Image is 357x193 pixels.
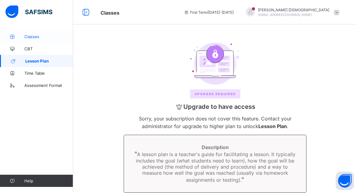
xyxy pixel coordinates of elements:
span: session/term information [184,10,234,15]
img: safsims [5,5,52,18]
span: [PERSON_NAME] [DEMOGRAPHIC_DATA] [258,8,329,12]
span: [EMAIL_ADDRESS][DOMAIN_NAME] [258,13,312,16]
span: " [135,150,137,158]
span: Assessment Format [24,83,73,88]
span: A lesson plan is a teacher's guide for facilitating a lesson. It typically includes the goal (wha... [135,151,295,183]
span: Description [133,144,297,150]
span: Upgrade to have access [124,103,306,110]
div: HENRYOBIAZI [240,7,342,17]
span: Sorry, your subscription does not cover this feature. Contact your administrator for upgrade to h... [139,116,292,129]
span: Lesson Plan [25,59,73,63]
span: Classes [101,10,119,16]
span: Help [24,178,73,183]
span: " [242,176,244,183]
span: CBT [24,46,73,51]
span: Classes [24,34,73,39]
span: Upgrade REQUIRED [195,92,236,96]
b: Lesson Plan [258,123,287,129]
button: Open asap [336,172,354,190]
span: Time Table [24,71,73,76]
img: upgrade.6110063f93bfcd33cea47338b18df3b1.svg [190,43,240,85]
